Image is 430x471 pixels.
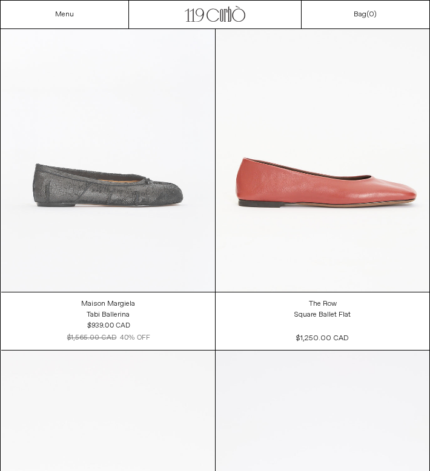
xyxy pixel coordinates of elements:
a: Tabi Ballerina [87,309,130,320]
a: The Row [309,298,337,309]
a: Bag() [354,9,377,20]
span: 0 [369,10,374,19]
a: Menu [55,10,74,19]
a: Maison Margiela [81,298,135,309]
div: Square Ballet Flat [294,310,351,320]
div: $1,565.00 CAD [67,333,116,343]
div: 40% OFF [120,333,150,343]
span: ) [369,10,377,19]
div: $939.00 CAD [87,321,129,331]
div: $1,250.00 CAD [296,333,349,344]
a: Square Ballet Flat [294,309,351,320]
div: Tabi Ballerina [87,310,130,320]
